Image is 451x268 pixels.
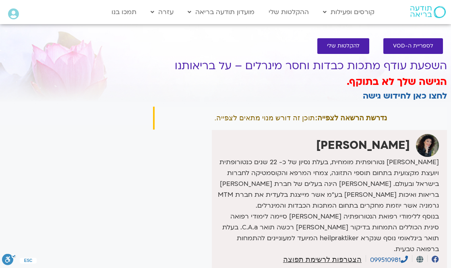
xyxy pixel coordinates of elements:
img: נאווה בוים [416,134,439,157]
p: [PERSON_NAME] נטורופתית מומחית, בעלת נסיון של כ- 22 שנים כנטורופתית ויועצת מקצועית בתחום תוספי הת... [214,157,439,255]
a: הצטרפות לרשימת תפוצה [283,256,362,263]
strong: [PERSON_NAME] [316,138,410,153]
a: עזרה [147,4,178,20]
a: מועדון תודעה בריאה [184,4,259,20]
div: תוכן זה דורש מנוי מתאים לצפייה. [153,107,447,130]
h3: הגישה שלך לא בתוקף. [153,75,447,89]
a: לספריית ה-VOD [383,38,443,54]
strong: נדרשת הרשאה לצפייה: [315,114,387,122]
a: להקלטות שלי [317,38,369,54]
h1: השפעת עודף מתכות כבדות וחסר מינרלים – על בריאותנו [153,60,447,72]
span: לספריית ה-VOD [393,43,433,49]
img: תודעה בריאה [410,6,446,18]
a: ההקלטות שלי [265,4,313,20]
a: תמכו בנו [108,4,141,20]
a: קורסים ופעילות [319,4,379,20]
span: להקלטות שלי [327,43,360,49]
a: לחצו כאן לחידוש גישה [363,90,447,102]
